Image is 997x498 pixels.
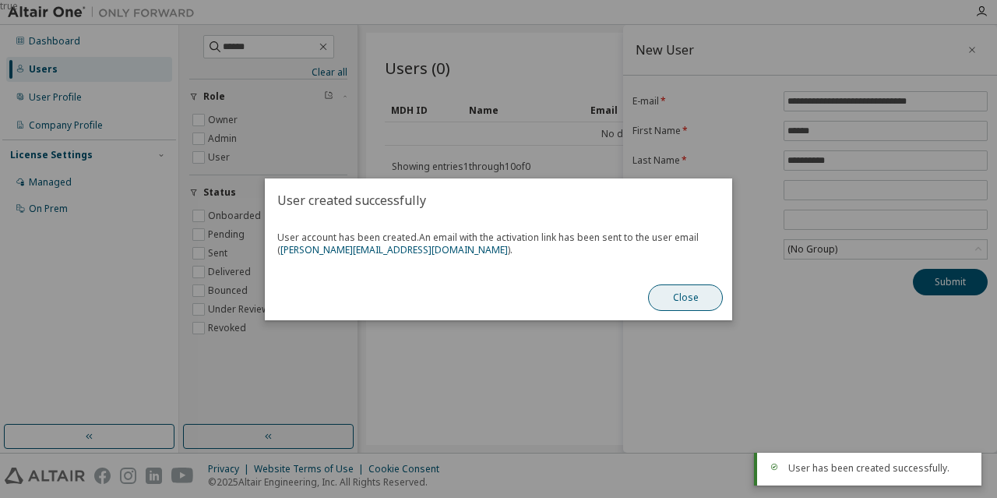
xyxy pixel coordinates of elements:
div: User has been created successfully. [788,462,969,475]
span: User account has been created. [277,231,720,256]
span: An email with the activation link has been sent to the user email ( ). [277,231,699,256]
h2: User created successfully [265,178,732,222]
button: Close [648,284,723,311]
a: [PERSON_NAME][EMAIL_ADDRESS][DOMAIN_NAME] [280,243,508,256]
